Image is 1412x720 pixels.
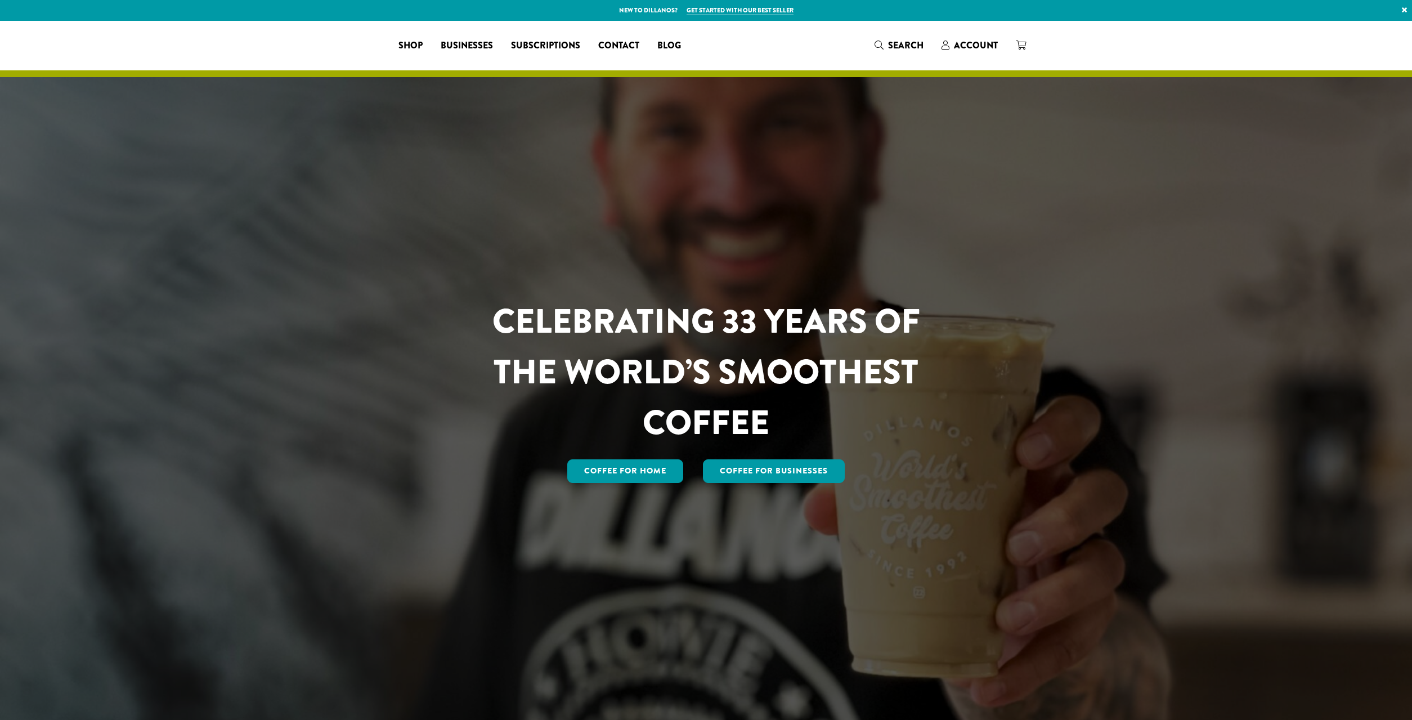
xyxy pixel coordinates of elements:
a: Coffee for Home [567,459,683,483]
a: Search [866,36,933,55]
span: Businesses [441,39,493,53]
span: Shop [398,39,423,53]
span: Search [888,39,924,52]
a: Shop [389,37,432,55]
span: Subscriptions [511,39,580,53]
span: Contact [598,39,639,53]
a: Coffee For Businesses [703,459,845,483]
span: Blog [657,39,681,53]
a: Get started with our best seller [687,6,794,15]
h1: CELEBRATING 33 YEARS OF THE WORLD’S SMOOTHEST COFFEE [459,296,953,448]
span: Account [954,39,998,52]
